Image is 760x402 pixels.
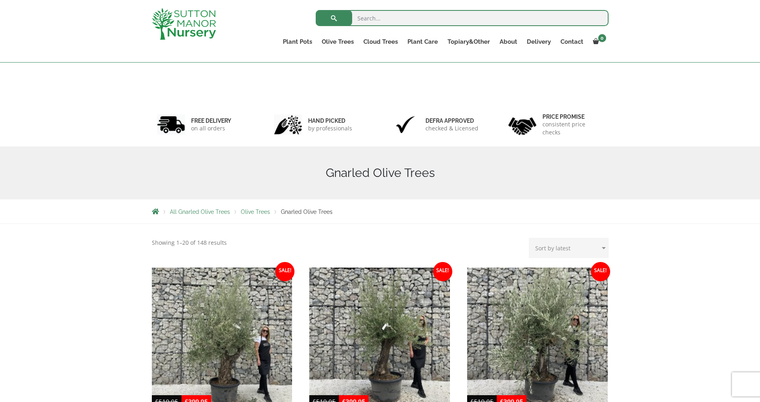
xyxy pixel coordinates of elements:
a: Olive Trees [317,36,359,47]
span: Sale! [433,262,452,281]
img: 4.jpg [508,112,536,137]
p: consistent price checks [542,120,603,136]
h6: Price promise [542,113,603,120]
a: Plant Pots [278,36,317,47]
img: 1.jpg [157,114,185,135]
a: 0 [588,36,609,47]
img: 2.jpg [274,114,302,135]
span: Sale! [275,262,294,281]
span: Gnarled Olive Trees [281,209,333,215]
a: Olive Trees [241,209,270,215]
p: checked & Licensed [425,124,478,132]
p: Showing 1–20 of 148 results [152,238,227,248]
span: Sale! [591,262,610,281]
a: Delivery [522,36,556,47]
a: Contact [556,36,588,47]
input: Search... [316,10,609,26]
a: All Gnarled Olive Trees [170,209,230,215]
h6: FREE DELIVERY [191,117,231,124]
span: 0 [598,34,606,42]
img: logo [152,8,216,40]
img: 3.jpg [391,114,419,135]
a: Cloud Trees [359,36,403,47]
a: Topiary&Other [443,36,495,47]
p: by professionals [308,124,352,132]
h6: Defra approved [425,117,478,124]
a: Plant Care [403,36,443,47]
h1: Gnarled Olive Trees [152,166,609,180]
p: on all orders [191,124,231,132]
select: Shop order [529,238,609,258]
h6: hand picked [308,117,352,124]
a: About [495,36,522,47]
nav: Breadcrumbs [152,208,609,215]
